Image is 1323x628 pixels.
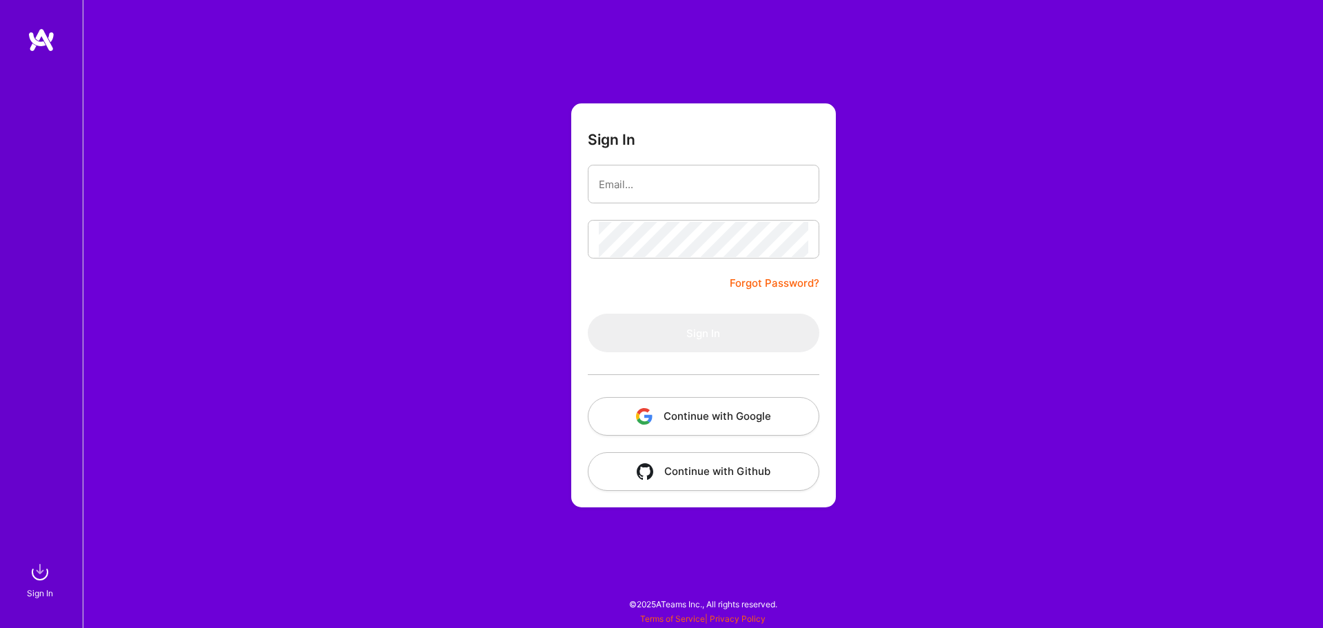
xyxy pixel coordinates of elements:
[710,614,766,624] a: Privacy Policy
[640,614,705,624] a: Terms of Service
[588,397,819,436] button: Continue with Google
[588,314,819,352] button: Sign In
[27,586,53,600] div: Sign In
[730,275,819,292] a: Forgot Password?
[588,452,819,491] button: Continue with Github
[599,167,808,202] input: Email...
[588,131,635,148] h3: Sign In
[29,558,54,600] a: sign inSign In
[83,587,1323,621] div: © 2025 ATeams Inc., All rights reserved.
[637,463,653,480] img: icon
[636,408,653,425] img: icon
[28,28,55,52] img: logo
[640,614,766,624] span: |
[26,558,54,586] img: sign in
